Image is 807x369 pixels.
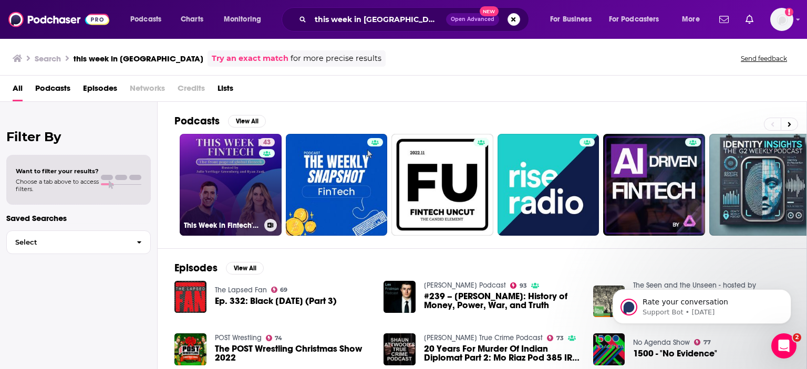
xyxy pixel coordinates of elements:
[174,11,210,28] a: Charts
[510,282,527,289] a: 93
[263,138,271,148] span: 43
[6,230,151,254] button: Select
[602,11,675,28] button: open menu
[174,281,206,313] img: Ep. 332: Black Saturday (Part 3)
[715,10,733,28] a: Show notifications dropdown
[633,349,717,358] a: 1500 - "No Evidence"
[446,13,499,26] button: Open AdvancedNew
[6,129,151,144] h2: Filter By
[793,333,801,342] span: 2
[13,80,23,101] a: All
[738,54,790,63] button: Send feedback
[694,339,711,345] a: 77
[384,333,416,365] img: 20 Years For Murder Of Indian Diplomat Part 2: Mo Riaz Pod 385 IRA Charles Bronson Krays Blink
[424,281,506,290] a: Lex Fridman Podcast
[633,338,690,347] a: No Agenda Show
[520,283,527,288] span: 93
[593,333,625,365] img: 1500 - "No Evidence"
[16,167,99,175] span: Want to filter your results?
[83,80,117,101] a: Episodes
[741,10,758,28] a: Show notifications dropdown
[215,297,337,305] span: Ep. 332: Black [DATE] (Part 3)
[770,8,793,31] span: Logged in as mindyn
[275,336,282,341] span: 74
[174,261,218,275] h2: Episodes
[7,239,128,246] span: Select
[216,11,275,28] button: open menu
[311,11,446,28] input: Search podcasts, credits, & more...
[8,9,109,29] img: Podchaser - Follow, Share and Rate Podcasts
[785,8,793,16] svg: Add a profile image
[215,333,262,342] a: POST Wrestling
[424,292,581,310] a: #239 – Niall Ferguson: History of Money, Power, War, and Truth
[424,344,581,362] a: 20 Years For Murder Of Indian Diplomat Part 2: Mo Riaz Pod 385 IRA Charles Bronson Krays Blink
[130,80,165,101] span: Networks
[424,292,581,310] span: #239 – [PERSON_NAME]: History of Money, Power, War, and Truth
[35,80,70,101] a: Podcasts
[228,115,266,128] button: View All
[547,335,564,341] a: 73
[16,178,99,193] span: Choose a tab above to access filters.
[212,52,288,65] a: Try an exact match
[174,333,206,365] img: The POST Wrestling Christmas Show 2022
[675,11,713,28] button: open menu
[451,17,494,22] span: Open Advanced
[770,8,793,31] img: User Profile
[609,12,659,27] span: For Podcasters
[593,286,625,318] img: The Liberal Nationalism of Nitin Pai
[174,114,266,128] a: PodcastsView All
[215,297,337,305] a: Ep. 332: Black Saturday (Part 3)
[35,54,61,64] h3: Search
[543,11,605,28] button: open menu
[181,12,203,27] span: Charts
[280,288,287,292] span: 69
[703,340,711,345] span: 77
[424,344,581,362] span: 20 Years For Murder Of Indian Diplomat Part 2: Mo Riaz Pod 385 IRA [PERSON_NAME]
[771,333,796,359] iframe: Intercom live chat
[597,267,807,341] iframe: Intercom notifications message
[291,52,381,65] span: for more precise results
[770,8,793,31] button: Show profile menu
[174,261,264,275] a: EpisodesView All
[384,281,416,313] img: #239 – Niall Ferguson: History of Money, Power, War, and Truth
[130,12,161,27] span: Podcasts
[271,287,288,293] a: 69
[424,333,543,342] a: Shaun Attwoods True Crime Podcast
[224,12,261,27] span: Monitoring
[266,335,283,341] a: 74
[174,114,220,128] h2: Podcasts
[259,138,275,146] a: 43
[215,344,371,362] a: The POST Wrestling Christmas Show 2022
[180,134,282,236] a: 43This Week in Fintech's Podcast
[218,80,233,101] a: Lists
[215,286,267,294] a: The Lapsed Fan
[682,12,700,27] span: More
[480,6,499,16] span: New
[123,11,175,28] button: open menu
[178,80,205,101] span: Credits
[550,12,592,27] span: For Business
[74,54,203,64] h3: this week in [GEOGRAPHIC_DATA]
[226,262,264,275] button: View All
[184,221,260,230] h3: This Week in Fintech's Podcast
[292,7,539,31] div: Search podcasts, credits, & more...
[6,213,151,223] p: Saved Searches
[556,336,564,341] span: 73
